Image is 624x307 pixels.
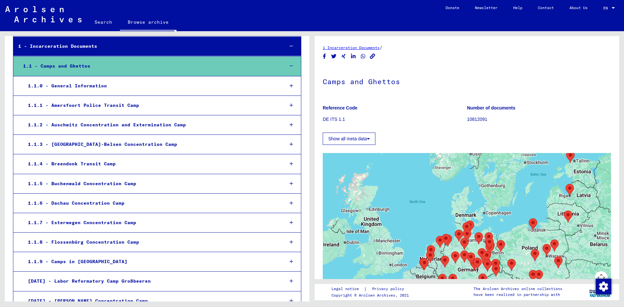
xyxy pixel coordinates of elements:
img: yv_logo.png [588,284,612,300]
div: 1.1.6 - Dachau Concentration Camp [23,197,279,210]
div: Riga (Kaiserwald) Concentration Camp and Riga Ghetto [565,184,574,196]
div: Warsaw Ghetto and Concentration Camp [542,244,551,256]
span: EN [603,6,610,10]
a: Legal notice [331,286,364,292]
div: Treblinka Labour Camp [550,239,559,251]
div: Concentration Camp Bad Sulza [473,258,482,270]
div: Westerbork Assembly and Transit Camp [436,236,444,248]
div: 1.1.3 - [GEOGRAPHIC_DATA]-Belsen Concentration Camp [23,138,279,151]
button: Share on WhatsApp [360,52,367,60]
a: 1 Incarceration Documents [323,45,380,50]
div: Herzogenbusch-Vught Concentration Camp [426,251,435,263]
div: Concentration Camp Kuhlen [462,222,471,234]
button: Show all meta data [323,133,375,145]
div: 1 - Incarceration Documents [13,40,279,53]
div: Concentration Camp Kemna [441,256,449,268]
div: Concentration Camp Columbia-Haus Concentration Camp [486,241,495,253]
div: 1.1.5 - Buchenwald Concentration Camp [23,177,279,190]
div: Neuengamme Concentration Camp [463,229,471,241]
div: Lublin (Majdanek) Concentration Camp [554,256,563,268]
button: Share on LinkedIn [350,52,357,60]
p: DE ITS 1.1 [323,116,467,123]
div: Auschwitz Concentration and Extermination Camp [529,270,537,282]
div: Lichtenburg Concentration Camp [483,251,491,263]
div: Concentration Camp Roßlau [478,248,486,260]
div: Moringen Concentration Camp and "Jugendschutzlager"/ Protective Custody Camp for Juveniles [460,250,469,262]
div: Klooga / Vaivara Concentration Camp [566,151,575,163]
div: Concentration Camp Sonnenburg [497,240,505,252]
b: Reference Code [323,105,357,110]
div: Concentration Camp Colditz [482,257,490,269]
div: 1.1.0 - General Information [23,80,279,92]
div: 1.1.8 - Flossenbürg Concentration Camp [23,236,279,249]
h1: Camps and Ghettos [323,67,611,95]
div: Stutthof Concentration Camp [529,218,537,230]
div: Theresienstadt Ghetto [492,264,500,276]
img: Arolsen_neg.svg [5,6,82,22]
div: Groß-Rosen Concentration Camp [507,259,516,271]
div: 1.1 - Camps and Ghettos [18,60,279,72]
div: Mecheln (Malines) SS Deportation Camp [420,258,429,270]
b: Number of documents [467,105,515,110]
button: Copy link [369,52,376,60]
div: Concentration Camps Wittmoor, Fuhlsbüttel and Neuengamme [474,232,483,244]
a: Browse archive [120,14,176,31]
div: Ravensbrück Concentration Camp [485,232,493,244]
button: Share on Xing [340,52,347,60]
div: 1.1.9 - Camps in [GEOGRAPHIC_DATA] [23,255,279,268]
div: Litzmannstadt (Lodz) Ghetto and "Polen-Jugendverwahrlager" /Detention Camp for Polish Juveniles [531,249,539,261]
div: Concentration Camp Osthofen [448,274,457,286]
a: Privacy policy [367,286,412,292]
a: Search [87,14,120,30]
p: Copyright © Arolsen Archives, 2021 [331,292,412,298]
p: have been realized in partnership with [474,292,562,298]
div: 1.1.7 - Esterwegen Concentration Camp [23,216,279,229]
div: Mittelbau (Dora) Concentration Camp [467,252,475,264]
div: 1.1.1 - Amersfoort Police Transit Camp [23,99,279,112]
div: Buchenwald Concentration Camp [470,259,479,271]
div: Niederhagen (Wewelsburg) Concentration Camp [451,251,460,263]
img: Change consent [596,279,611,294]
div: Krakau-Plaszow Concentration Camp [535,270,543,282]
div: Flossenbürg Concentration Camp [478,274,487,286]
div: 1.1.4 - Breendonk Transit Camp [23,158,279,170]
div: Amersfoort Police Transit Camp [427,245,435,257]
div: Esterwegen Concentration Camp [444,235,452,247]
div: Sachsenhausen Concentration Camp [485,237,494,249]
div: Sachsenburg Concentration Camp [483,260,492,272]
button: Share on Twitter [331,52,337,60]
div: Papenburg Penitentiary Camp/ Emslandlager [442,234,450,246]
div: Labor Reformatory Camp Großbeeren [486,243,494,255]
div: [DATE] - Labor Reformatory Camp Großbeeren [23,275,279,288]
div: Bergen-Belsen Concentration Camp [460,238,469,250]
div: Breendonk Transit Camp [419,258,428,270]
div: Hinzert Special SS Camp [438,274,447,286]
div: Concentration Camp Eutin [466,221,474,233]
p: 10812091 [467,116,611,123]
button: Share on Facebook [321,52,328,60]
p: The Arolsen Archives online collections [474,286,562,292]
div: 1.1.2 - Auschwitz Concentration and Extermination Camp [23,119,279,131]
button: Map camera controls [595,271,608,284]
div: | [331,286,412,292]
div: Schutzhaftlager Hohnstein [491,259,500,271]
div: Kauen (Kaunas, Kowno) Ghetto [564,211,572,223]
span: / [380,45,383,50]
div: Sandbostel Absorption Camp [455,230,463,242]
